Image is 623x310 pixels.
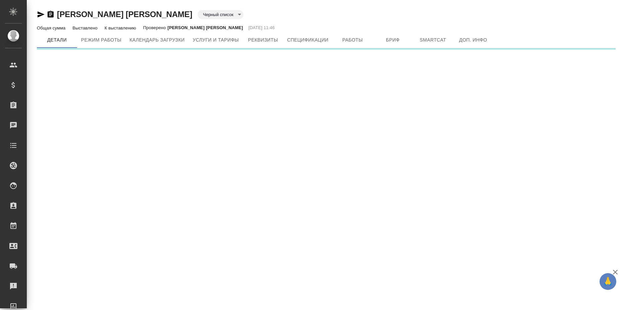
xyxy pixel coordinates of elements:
div: Черный список [198,10,244,19]
p: К выставлению [105,25,138,30]
span: 🙏 [602,274,614,289]
span: Режим работы [81,36,122,44]
span: Спецификации [287,36,328,44]
span: Smartcat [417,36,449,44]
a: [PERSON_NAME] [PERSON_NAME] [57,10,192,19]
button: Черный список [201,12,235,17]
span: Услуги и тарифы [193,36,239,44]
p: [PERSON_NAME] [PERSON_NAME] [167,24,243,31]
p: Общая сумма [37,25,67,30]
p: Проверено [143,24,167,31]
span: Календарь загрузки [130,36,185,44]
span: Доп. инфо [457,36,489,44]
button: Скопировать ссылку для ЯМессенджера [37,10,45,18]
button: Скопировать ссылку [47,10,55,18]
span: Бриф [377,36,409,44]
p: [DATE] 11:46 [249,24,275,31]
p: Выставлено [72,25,99,30]
span: Детали [41,36,73,44]
button: 🙏 [600,273,616,290]
span: Работы [337,36,369,44]
span: Реквизиты [247,36,279,44]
